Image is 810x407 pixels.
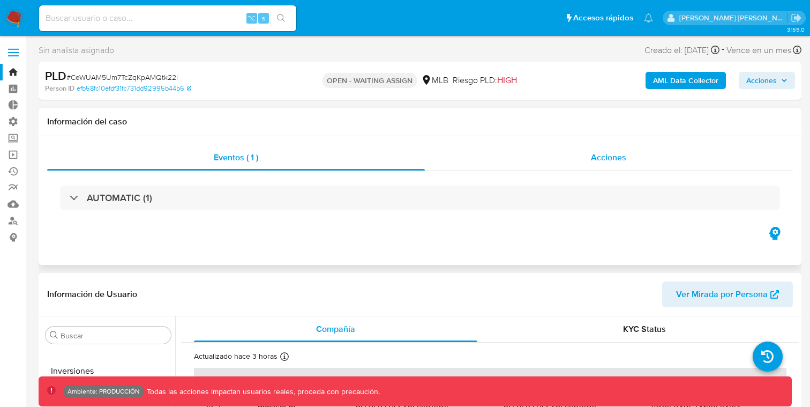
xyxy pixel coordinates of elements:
[662,282,793,307] button: Ver Mirada por Persona
[66,72,178,83] span: # CeWUAM5Um7TcZqKpAMQtk22i
[591,151,626,164] span: Acciones
[60,186,780,210] div: AUTOMATIC (1)
[421,75,448,86] div: MLB
[746,72,777,89] span: Acciones
[322,73,417,88] p: OPEN - WAITING ASSIGN
[453,75,517,86] span: Riesgo PLD:
[45,67,66,84] b: PLD
[316,323,355,335] span: Compañía
[573,12,633,24] span: Accesos rápidos
[247,13,256,23] span: ⌥
[144,387,380,397] p: Todas las acciones impactan usuarios reales, proceda con precaución.
[623,323,666,335] span: KYC Status
[739,72,795,89] button: Acciones
[41,358,175,384] button: Inversiones
[194,368,786,394] th: Información de empresa
[77,84,191,93] a: efb58fc10efdf31fc731dd92995b44b6
[646,72,726,89] button: AML Data Collector
[39,45,114,56] span: Sin analista asignado
[726,45,791,56] span: Vence en un mes
[644,13,653,23] a: Notificaciones
[644,43,719,57] div: Creado el: [DATE]
[45,84,74,93] b: Person ID
[270,11,292,26] button: search-icon
[214,151,258,164] span: Eventos ( 1 )
[67,389,140,394] p: Ambiente: PRODUCCIÓN
[39,11,296,25] input: Buscar usuario o caso...
[791,12,802,24] a: Salir
[87,192,152,204] h3: AUTOMATIC (1)
[497,74,517,86] span: HIGH
[676,282,768,307] span: Ver Mirada por Persona
[61,331,167,341] input: Buscar
[47,289,137,300] h1: Información de Usuario
[262,13,265,23] span: s
[50,331,58,339] button: Buscar
[679,13,787,23] p: miguel.rodriguez@mercadolibre.com.co
[722,43,724,57] span: -
[47,116,793,127] h1: Información del caso
[194,351,277,361] p: Actualizado hace 3 horas
[653,72,718,89] b: AML Data Collector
